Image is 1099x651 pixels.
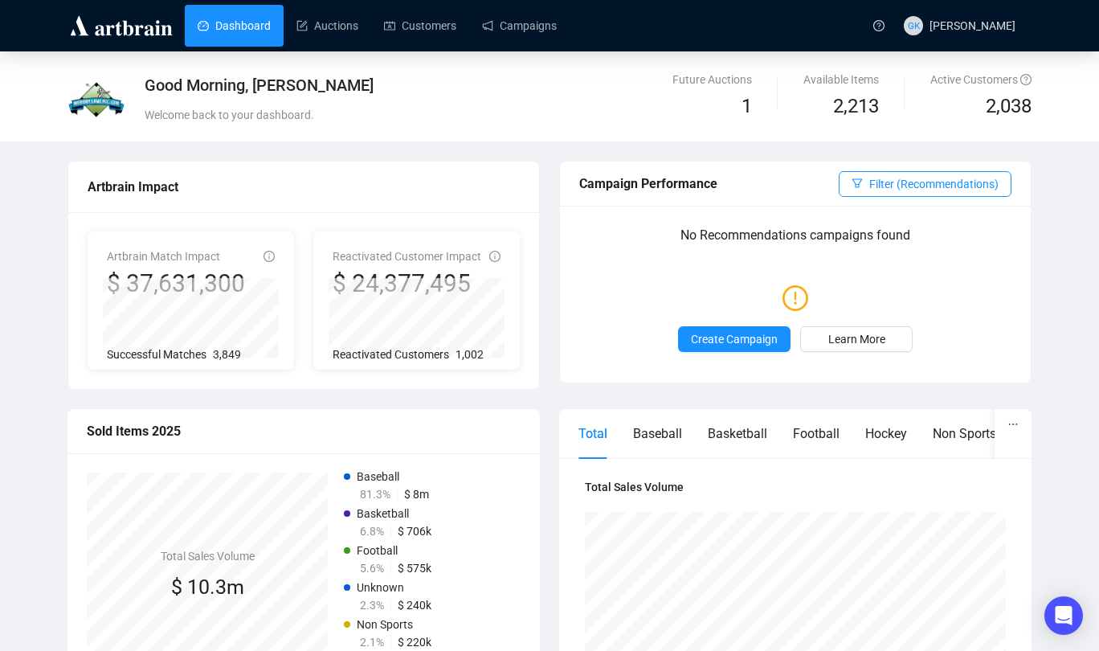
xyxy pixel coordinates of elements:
[145,74,706,96] div: Good Morning, [PERSON_NAME]
[869,175,999,193] span: Filter (Recommendations)
[456,348,484,361] span: 1,002
[828,330,885,348] span: Learn More
[907,18,920,33] span: GK
[360,525,384,538] span: 6.8%
[404,488,429,501] span: $ 8m
[1007,419,1019,430] span: ellipsis
[398,599,431,612] span: $ 240k
[793,424,840,444] div: Football
[357,581,404,594] span: Unknown
[852,178,863,189] span: filter
[873,20,885,31] span: question-circle
[333,250,481,263] span: Reactivated Customer Impact
[398,636,431,649] span: $ 220k
[929,19,1015,32] span: [PERSON_NAME]
[68,72,125,128] img: 61911791e59ba0000ebb65e4.jpg
[930,73,1032,86] span: Active Customers
[579,225,1011,256] p: No Recommendations campaigns found
[360,488,390,501] span: 81.3%
[384,5,456,47] a: Customers
[333,348,449,361] span: Reactivated Customers
[833,92,879,122] span: 2,213
[107,348,206,361] span: Successful Matches
[803,71,879,88] div: Available Items
[839,171,1011,197] button: Filter (Recommendations)
[742,95,752,117] span: 1
[1044,596,1083,635] div: Open Intercom Messenger
[579,174,839,194] div: Campaign Performance
[986,92,1032,122] span: 2,038
[357,470,399,483] span: Baseball
[198,5,271,47] a: Dashboard
[333,268,481,299] div: $ 24,377,495
[489,251,500,262] span: info-circle
[672,71,752,88] div: Future Auctions
[357,618,413,631] span: Non Sports
[357,544,398,557] span: Football
[482,5,557,47] a: Campaigns
[995,409,1032,440] button: ellipsis
[691,330,778,348] span: Create Campaign
[213,348,241,361] span: 3,849
[1020,74,1032,85] span: question-circle
[633,424,682,444] div: Baseball
[865,424,907,444] div: Hockey
[161,547,255,565] h4: Total Sales Volume
[357,507,409,520] span: Basketball
[678,326,791,352] button: Create Campaign
[360,599,384,612] span: 2.3%
[360,562,384,575] span: 5.6%
[708,424,767,444] div: Basketball
[398,562,431,575] span: $ 575k
[67,13,175,39] img: logo
[933,424,996,444] div: Non Sports
[145,106,706,124] div: Welcome back to your dashboard.
[398,525,431,538] span: $ 706k
[782,279,808,316] span: exclamation-circle
[264,251,275,262] span: info-circle
[171,575,244,599] span: $ 10.3m
[107,250,220,263] span: Artbrain Match Impact
[800,326,913,352] a: Learn More
[88,177,520,197] div: Artbrain Impact
[87,421,521,441] div: Sold Items 2025
[585,478,1006,496] h4: Total Sales Volume
[578,424,607,444] div: Total
[360,636,384,649] span: 2.1%
[296,5,358,47] a: Auctions
[107,268,245,299] div: $ 37,631,300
